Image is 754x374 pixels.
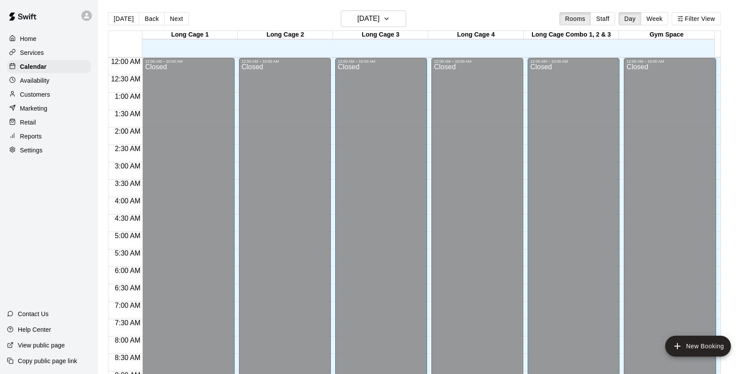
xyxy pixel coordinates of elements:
[145,59,232,64] div: 12:00 AM – 10:00 AM
[113,232,143,239] span: 5:00 AM
[113,162,143,170] span: 3:00 AM
[18,357,77,365] p: Copy public page link
[20,104,47,113] p: Marketing
[434,59,521,64] div: 12:00 AM – 10:00 AM
[113,215,143,222] span: 4:30 AM
[238,31,333,39] div: Long Cage 2
[113,284,143,292] span: 6:30 AM
[20,62,47,71] p: Calendar
[7,88,91,101] a: Customers
[164,12,188,25] button: Next
[242,59,328,64] div: 12:00 AM – 10:00 AM
[113,302,143,309] span: 7:00 AM
[524,31,619,39] div: Long Cage Combo 1, 2 & 3
[113,110,143,118] span: 1:30 AM
[113,319,143,327] span: 7:30 AM
[665,336,731,357] button: add
[619,31,714,39] div: Gym Space
[142,31,238,39] div: Long Cage 1
[7,102,91,115] a: Marketing
[18,325,51,334] p: Help Center
[7,130,91,143] a: Reports
[590,12,615,25] button: Staff
[20,76,50,85] p: Availability
[109,58,143,65] span: 12:00 AM
[7,144,91,157] a: Settings
[113,93,143,100] span: 1:00 AM
[113,354,143,361] span: 8:30 AM
[7,60,91,73] a: Calendar
[333,31,428,39] div: Long Cage 3
[341,10,406,27] button: [DATE]
[20,118,36,127] p: Retail
[20,132,42,141] p: Reports
[7,74,91,87] a: Availability
[113,267,143,274] span: 6:00 AM
[626,59,713,64] div: 12:00 AM – 10:00 AM
[530,59,617,64] div: 12:00 AM – 10:00 AM
[428,31,524,39] div: Long Cage 4
[113,180,143,187] span: 3:30 AM
[113,145,143,152] span: 2:30 AM
[108,12,139,25] button: [DATE]
[20,146,43,155] p: Settings
[113,128,143,135] span: 2:00 AM
[18,341,65,350] p: View public page
[672,12,720,25] button: Filter View
[338,59,424,64] div: 12:00 AM – 10:00 AM
[619,12,641,25] button: Day
[113,337,143,344] span: 8:00 AM
[7,116,91,129] a: Retail
[7,46,91,59] a: Services
[20,90,50,99] p: Customers
[109,75,143,83] span: 12:30 AM
[139,12,165,25] button: Back
[18,310,49,318] p: Contact Us
[559,12,591,25] button: Rooms
[113,197,143,205] span: 4:00 AM
[357,13,380,25] h6: [DATE]
[113,249,143,257] span: 5:30 AM
[20,48,44,57] p: Services
[7,32,91,45] a: Home
[641,12,668,25] button: Week
[20,34,37,43] p: Home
